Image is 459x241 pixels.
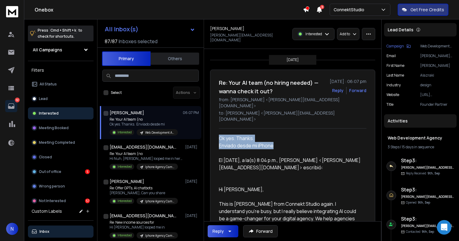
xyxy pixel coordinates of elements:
p: Web Development Agency [420,44,454,49]
p: [URL][DOMAIN_NAME] [420,92,454,97]
h6: Step 3 : [401,157,454,164]
button: Closed [28,151,93,163]
h1: [PERSON_NAME] [110,178,144,184]
p: All Status [39,82,57,87]
h6: Step 3 : [401,215,454,222]
h3: Filters [28,66,93,74]
p: Re: Offer GPTs, AI chatbots [110,186,178,191]
p: First Name [386,63,404,68]
p: Hi Nuh, [PERSON_NAME] looped me in here. [110,156,182,161]
span: 3 Steps [388,144,399,150]
h3: Custom Labels [32,208,62,214]
button: Reply [332,88,344,94]
span: 5 [320,5,324,9]
p: Lead Details [388,27,413,33]
button: Not Interested57 [28,195,93,207]
p: Re: Your AI team (no [110,151,182,156]
p: Interested [117,233,132,238]
span: Cmd + Shift + k [49,27,77,34]
span: 9th, Sep [422,229,434,234]
p: Last Name [386,73,404,78]
button: All Inbox(s) [100,23,200,35]
p: design [420,83,454,88]
p: Interested [117,199,132,203]
button: N [6,223,18,235]
p: Interested [305,32,322,36]
span: 9th, Sep [418,200,430,205]
h1: [EMAIL_ADDRESS][DOMAIN_NAME] [110,144,176,150]
p: [DATE] [185,213,199,218]
img: logo [6,6,18,17]
p: Meeting Completed [39,140,75,145]
div: 57 [85,198,90,203]
label: Select [111,90,122,95]
p: [DATE] : 06:07 pm [330,78,366,84]
button: Reply [208,225,238,237]
p: Out of office [39,169,61,174]
p: Press to check for shortcuts. [38,27,82,40]
h1: All Campaigns [33,47,62,53]
p: 62 [15,98,20,102]
p: from: [PERSON_NAME] <[PERSON_NAME][EMAIL_ADDRESS][DOMAIN_NAME]> [219,97,366,109]
h3: Inboxes selected [119,38,158,45]
p: ConnektStudio [334,7,367,13]
p: Inbox [39,229,49,234]
h6: Step 3 : [401,186,454,193]
p: [PERSON_NAME] [420,63,454,68]
p: [PERSON_NAME], Can you share [110,191,178,195]
p: Contacted [406,229,434,234]
p: Interested [117,164,132,169]
p: title [386,102,393,107]
div: 5 [85,169,90,174]
p: [DATE] [287,57,299,62]
button: Meeting Completed [28,136,93,149]
div: Forward [349,88,366,94]
p: Lead [39,96,48,101]
p: Not Interested [39,198,66,203]
button: Campaign [386,44,411,49]
button: Others [151,52,199,65]
p: Alazraki [420,73,454,78]
p: [DATE] [185,145,199,150]
div: Open Intercom Messenger [437,220,451,235]
div: Hi [PERSON_NAME], [219,186,362,193]
p: Iphone Agency Campaign [145,233,174,238]
p: Iphone Agency Campaign [145,199,174,204]
p: Email [386,53,396,58]
a: 62 [5,100,17,112]
div: This is [PERSON_NAME] from Connekt Studio again. I understand you’re busy, but I really believe i... [219,200,362,237]
h1: Onebox [35,6,303,13]
h1: Re: Your AI team (no hiring needed) — wanna check it out? [219,78,326,95]
button: All Status [28,78,93,90]
p: Reply Received [406,171,440,176]
button: Get Free Credits [398,4,448,16]
button: Meeting Booked [28,122,93,134]
p: to: [PERSON_NAME] <[PERSON_NAME][EMAIL_ADDRESS][DOMAIN_NAME]> [219,110,366,122]
p: [PERSON_NAME][EMAIL_ADDRESS][DOMAIN_NAME] [420,53,454,58]
h1: [EMAIL_ADDRESS][DOMAIN_NAME] [110,213,176,219]
div: Reply [212,228,224,234]
h1: [PERSON_NAME] [210,26,244,32]
p: Web Development Agency [145,130,174,135]
p: industry [386,83,401,88]
p: Wrong person [39,184,65,189]
button: Lead [28,93,93,105]
blockquote: El [DATE], a la(s) 8:04 p.m., [PERSON_NAME] <[PERSON_NAME][EMAIL_ADDRESS][DOMAIN_NAME]> escribió: [219,157,362,178]
button: Wrong person [28,180,93,192]
p: [PERSON_NAME][EMAIL_ADDRESS][DOMAIN_NAME] [210,33,289,43]
h1: All Inbox(s) [105,26,138,32]
p: Get Free Credits [410,7,444,13]
button: Inbox [28,226,93,238]
span: 87 / 87 [105,38,117,45]
p: Re: Your AI team (no [110,117,178,122]
div: Activities [384,114,457,128]
p: Campaign [386,44,404,49]
p: Closed [39,155,52,160]
p: Re: New income sources for [110,220,178,225]
p: Founder Partner [420,102,454,107]
p: Meeting Booked [39,126,69,130]
h6: [PERSON_NAME][EMAIL_ADDRESS][DOMAIN_NAME] [401,195,454,199]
